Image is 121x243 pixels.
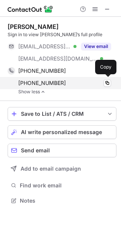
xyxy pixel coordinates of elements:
span: [PHONE_NUMBER] [18,67,66,74]
span: Find work email [20,182,113,189]
span: [PHONE_NUMBER] [18,80,66,86]
button: AI write personalized message [8,125,116,139]
span: Notes [20,197,113,204]
span: [EMAIL_ADDRESS][DOMAIN_NAME] [18,55,97,62]
button: Notes [8,195,116,206]
div: Save to List / ATS / CRM [21,111,103,117]
span: Send email [21,147,50,153]
div: Sign in to view [PERSON_NAME]’s full profile [8,31,116,38]
span: [EMAIL_ADDRESS][DOMAIN_NAME] [18,43,71,50]
button: save-profile-one-click [8,107,116,121]
button: Find work email [8,180,116,191]
img: - [41,89,45,94]
button: Add to email campaign [8,162,116,176]
a: Show less [18,89,116,94]
button: Reveal Button [81,43,111,50]
span: Add to email campaign [21,166,81,172]
div: [PERSON_NAME] [8,23,59,30]
button: Send email [8,144,116,157]
img: ContactOut v5.3.10 [8,5,53,14]
span: AI write personalized message [21,129,102,135]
